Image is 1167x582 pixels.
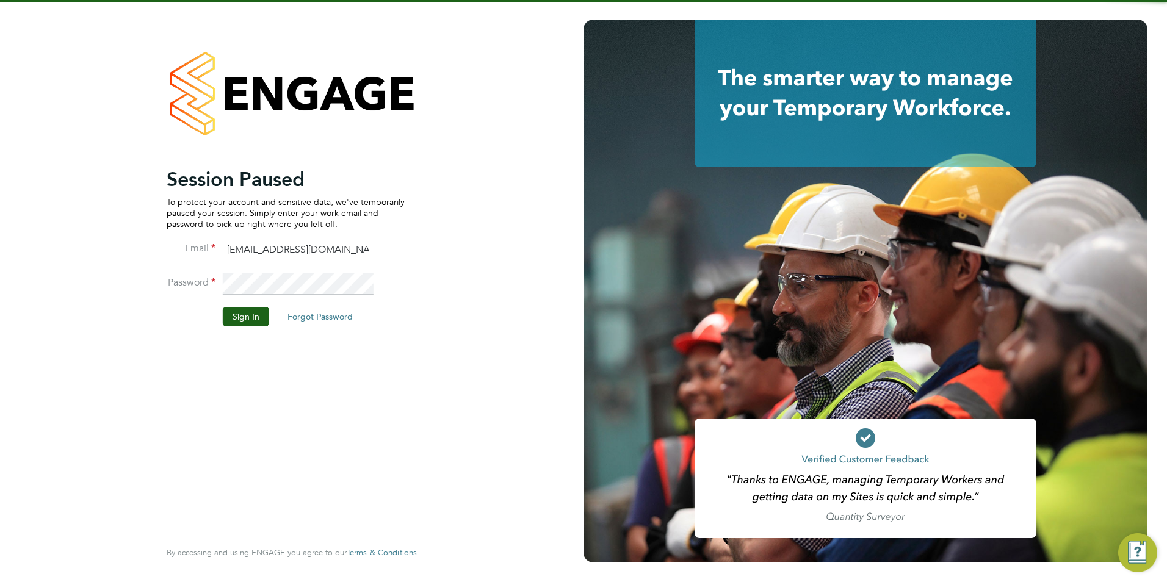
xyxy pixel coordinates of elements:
[347,548,417,558] a: Terms & Conditions
[167,167,405,192] h2: Session Paused
[167,276,215,289] label: Password
[167,242,215,255] label: Email
[223,307,269,326] button: Sign In
[223,239,374,261] input: Enter your work email...
[278,307,363,326] button: Forgot Password
[167,196,405,230] p: To protect your account and sensitive data, we've temporarily paused your session. Simply enter y...
[1118,533,1157,572] button: Engage Resource Center
[347,547,417,558] span: Terms & Conditions
[167,547,417,558] span: By accessing and using ENGAGE you agree to our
